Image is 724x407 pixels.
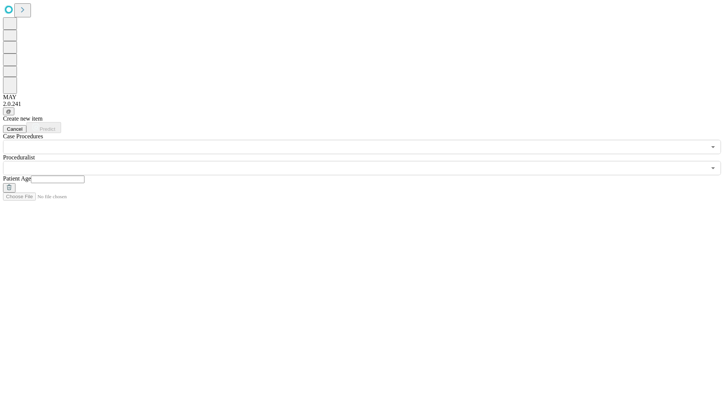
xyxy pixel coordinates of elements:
[708,142,718,152] button: Open
[3,107,14,115] button: @
[3,133,43,139] span: Scheduled Procedure
[40,126,55,132] span: Predict
[26,122,61,133] button: Predict
[3,154,35,161] span: Proceduralist
[3,101,721,107] div: 2.0.241
[3,125,26,133] button: Cancel
[6,109,11,114] span: @
[3,94,721,101] div: MAY
[3,115,43,122] span: Create new item
[708,163,718,173] button: Open
[7,126,23,132] span: Cancel
[3,175,31,182] span: Patient Age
